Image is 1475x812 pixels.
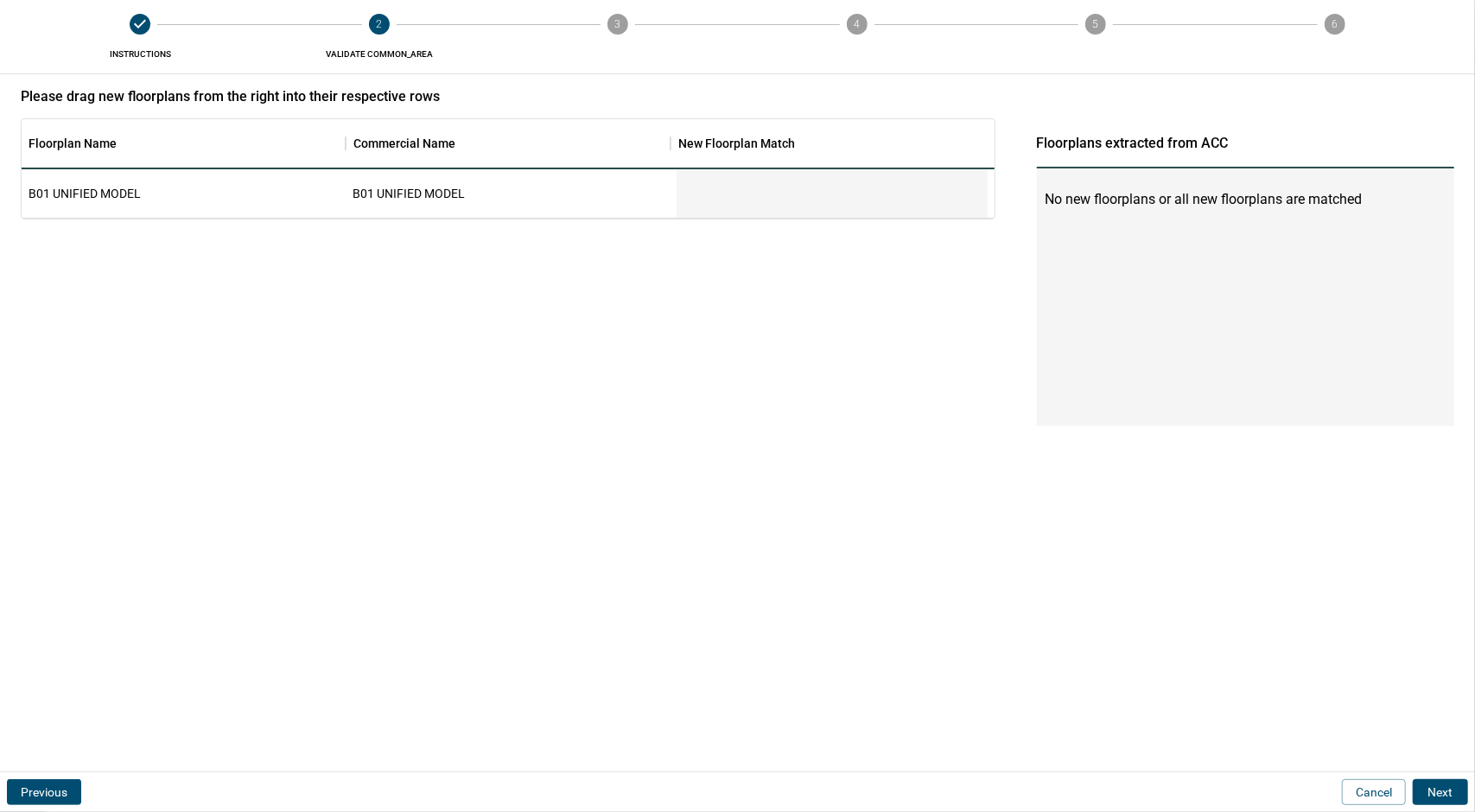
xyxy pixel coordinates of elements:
[745,48,970,60] span: Validate SITE
[267,48,493,60] span: Validate COMMON_AREA
[983,48,1209,60] span: [GEOGRAPHIC_DATA]
[1046,177,1446,221] div: No new floorplans or all new floorplans are matched
[346,187,670,200] div: B01 UNIFIED MODEL
[505,48,731,60] span: Validate FLOORPLAN
[1223,48,1448,60] span: Confirm
[670,136,995,150] div: New Floorplan Match
[1093,18,1099,30] text: 5
[1037,118,1454,168] div: Floorplans extracted from ACC
[854,18,860,30] text: 4
[22,136,345,150] div: Floorplan Name
[376,18,382,30] text: 2
[22,187,346,200] div: B01 UNIFIED MODEL
[1413,779,1468,805] button: Next
[1332,18,1338,30] text: 6
[1342,779,1406,805] button: Cancel
[28,48,253,60] span: Instructions
[615,18,621,30] text: 3
[21,88,1454,118] div: Please drag new floorplans from the right into their respective rows
[7,779,81,805] button: Previous
[345,136,670,150] div: Commercial Name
